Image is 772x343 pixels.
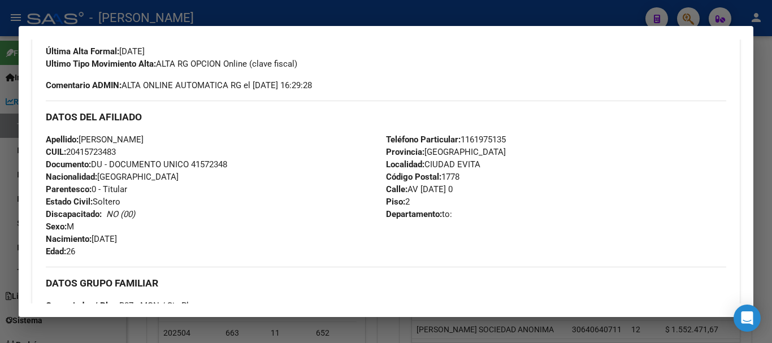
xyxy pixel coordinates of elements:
[46,277,726,289] h3: DATOS GRUPO FAMILIAR
[46,197,93,207] strong: Estado Civil:
[46,246,66,257] strong: Edad:
[46,184,92,194] strong: Parentesco:
[46,301,119,311] strong: Gerenciador / Plan:
[46,159,91,170] strong: Documento:
[386,184,407,194] strong: Calle:
[386,159,424,170] strong: Localidad:
[46,234,92,244] strong: Nacimiento:
[386,209,452,219] span: to:
[46,46,145,57] span: [DATE]
[46,59,156,69] strong: Ultimo Tipo Movimiento Alta:
[46,159,227,170] span: DU - DOCUMENTO UNICO 41572348
[46,80,122,90] strong: Comentario ADMIN:
[386,197,410,207] span: 2
[46,246,75,257] span: 26
[734,305,761,332] div: Open Intercom Messenger
[46,197,120,207] span: Soltero
[46,147,66,157] strong: CUIL:
[46,46,119,57] strong: Última Alta Formal:
[386,134,461,145] strong: Teléfono Particular:
[106,209,135,219] i: NO (00)
[386,197,405,207] strong: Piso:
[386,172,441,182] strong: Código Postal:
[386,184,453,194] span: AV [DATE] 0
[46,59,297,69] span: ALTA RG OPCION Online (clave fiscal)
[386,159,480,170] span: CIUDAD EVITA
[46,301,198,311] span: B07 - MGN / Sin Plan
[46,172,179,182] span: [GEOGRAPHIC_DATA]
[46,209,102,219] strong: Discapacitado:
[46,111,726,123] h3: DATOS DEL AFILIADO
[46,147,116,157] span: 20415723483
[386,147,506,157] span: [GEOGRAPHIC_DATA]
[386,209,442,219] strong: Departamento:
[46,79,312,92] span: ALTA ONLINE AUTOMATICA RG el [DATE] 16:29:28
[46,134,79,145] strong: Apellido:
[46,184,127,194] span: 0 - Titular
[386,134,506,145] span: 1161975135
[46,222,74,232] span: M
[46,234,117,244] span: [DATE]
[386,147,424,157] strong: Provincia:
[46,134,144,145] span: [PERSON_NAME]
[386,172,459,182] span: 1778
[46,222,67,232] strong: Sexo:
[46,172,97,182] strong: Nacionalidad:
